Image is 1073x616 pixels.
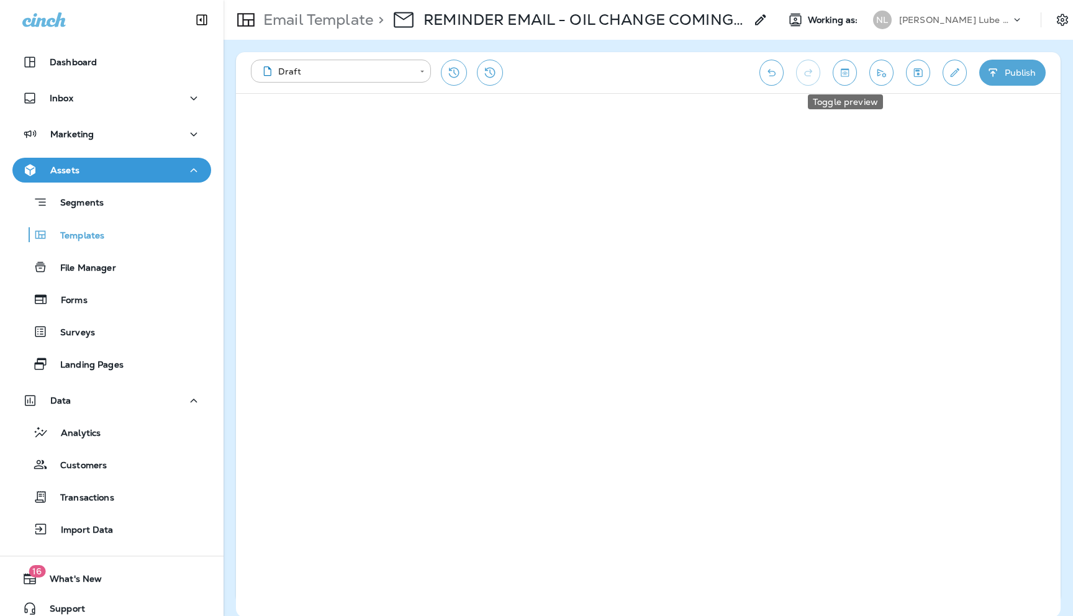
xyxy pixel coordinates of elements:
button: Collapse Sidebar [184,7,219,32]
p: Marketing [50,129,94,139]
button: File Manager [12,254,211,280]
p: REMINDER EMAIL - OIL CHANGE COMING DUE 2025 [423,11,746,29]
button: Data [12,388,211,413]
button: Import Data [12,516,211,542]
p: Forms [48,295,88,307]
div: Draft [260,65,411,78]
p: File Manager [48,263,116,274]
p: Data [50,396,71,405]
p: > [373,11,384,29]
button: Inbox [12,86,211,111]
button: Dashboard [12,50,211,75]
p: Transactions [48,492,114,504]
button: Customers [12,451,211,478]
p: Dashboard [50,57,97,67]
button: 16What's New [12,566,211,591]
button: View Changelog [477,60,503,86]
p: Segments [48,197,104,210]
button: Transactions [12,484,211,510]
button: Assets [12,158,211,183]
button: Toggle preview [833,60,857,86]
button: Marketing [12,122,211,147]
button: Undo [759,60,784,86]
div: Toggle preview [808,94,883,109]
p: Assets [50,165,79,175]
button: Send test email [869,60,894,86]
div: NL [873,11,892,29]
button: Landing Pages [12,351,211,377]
span: 16 [29,565,45,577]
span: Working as: [808,15,861,25]
button: Analytics [12,419,211,445]
p: Customers [48,460,107,472]
button: Templates [12,222,211,248]
button: Restore from previous version [441,60,467,86]
button: Segments [12,189,211,215]
button: Forms [12,286,211,312]
button: Surveys [12,319,211,345]
p: Templates [48,230,104,242]
p: Import Data [48,525,114,537]
p: Analytics [48,428,101,440]
p: Email Template [258,11,373,29]
span: What's New [37,574,102,589]
p: Surveys [48,327,95,339]
p: Landing Pages [48,360,124,371]
button: Publish [979,60,1046,86]
button: Save [906,60,930,86]
button: Edit details [943,60,967,86]
p: Inbox [50,93,73,103]
p: [PERSON_NAME] Lube Centers, Inc [899,15,1011,25]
